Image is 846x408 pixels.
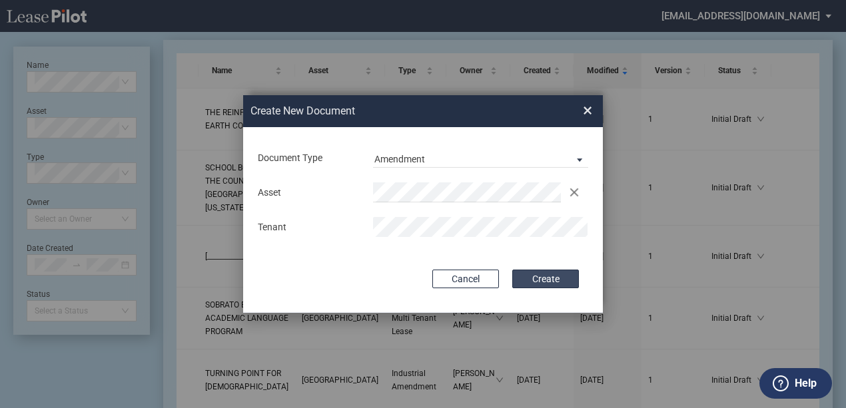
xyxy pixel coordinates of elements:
span: × [583,100,592,121]
button: Create [512,270,579,288]
div: Amendment [374,154,425,164]
div: Document Type [250,152,366,165]
label: Help [795,375,817,392]
div: Tenant [250,221,366,234]
button: Cancel [432,270,499,288]
md-dialog: Create New ... [243,95,603,313]
div: Asset [250,186,366,200]
h2: Create New Document [250,104,536,118]
md-select: Document Type: Amendment [373,148,588,168]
